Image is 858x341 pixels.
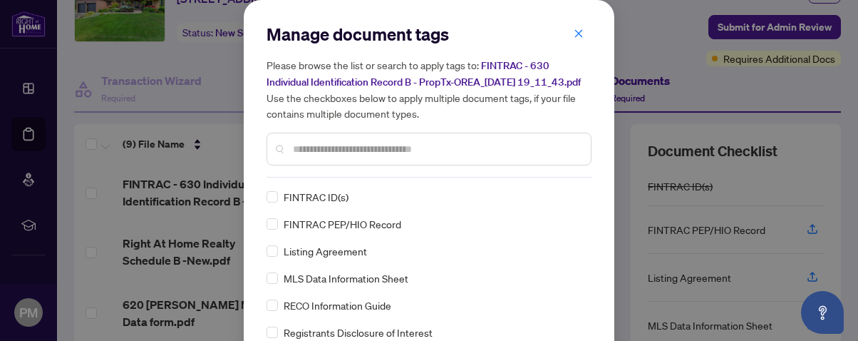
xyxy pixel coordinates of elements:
[267,23,591,46] h2: Manage document tags
[284,216,401,232] span: FINTRAC PEP/HIO Record
[267,57,591,121] h5: Please browse the list or search to apply tags to: Use the checkboxes below to apply multiple doc...
[574,29,584,39] span: close
[284,270,408,286] span: MLS Data Information Sheet
[284,243,367,259] span: Listing Agreement
[284,297,391,313] span: RECO Information Guide
[284,325,433,340] span: Registrants Disclosure of Interest
[801,291,844,334] button: Open asap
[284,189,348,205] span: FINTRAC ID(s)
